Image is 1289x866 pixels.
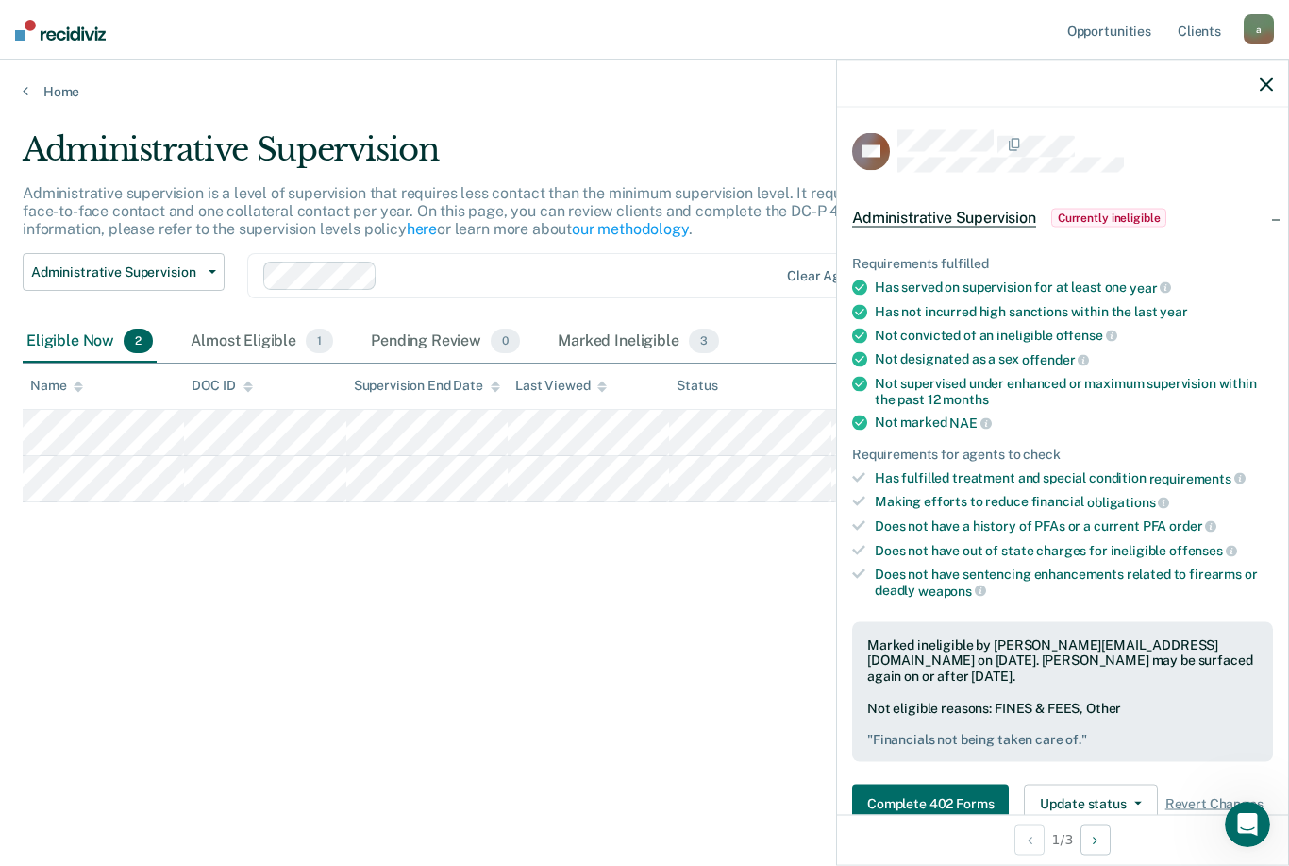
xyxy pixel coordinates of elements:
[837,188,1288,248] div: Administrative SupervisionCurrently ineligible
[407,220,437,238] a: here
[1024,785,1157,823] button: Update status
[875,494,1273,511] div: Making efforts to reduce financial
[918,583,986,598] span: weapons
[1130,280,1171,295] span: year
[949,416,991,431] span: NAE
[1014,824,1045,855] button: Previous Opportunity
[572,220,689,238] a: our methodology
[787,268,867,284] div: Clear agents
[852,785,1009,823] button: Complete 402 Forms
[1244,14,1274,44] div: a
[1022,352,1090,367] span: offender
[354,378,500,394] div: Supervision End Date
[1080,824,1111,855] button: Next Opportunity
[943,391,988,406] span: months
[1051,209,1167,228] span: Currently ineligible
[837,814,1288,864] div: 1 / 3
[852,785,1016,823] a: Navigate to form link
[689,329,719,353] span: 3
[875,351,1273,368] div: Not designated as a sex
[852,256,1273,272] div: Requirements fulfilled
[1165,796,1264,812] span: Revert Changes
[187,321,337,363] div: Almost Eligible
[1169,543,1237,558] span: offenses
[491,329,520,353] span: 0
[875,415,1273,432] div: Not marked
[875,469,1273,486] div: Has fulfilled treatment and special condition
[23,130,990,184] div: Administrative Supervision
[677,378,717,394] div: Status
[875,375,1273,407] div: Not supervised under enhanced or maximum supervision within the past 12
[875,327,1273,344] div: Not convicted of an ineligible
[875,280,1273,297] div: Has served on supervision for at least one
[867,637,1258,684] div: Marked ineligible by [PERSON_NAME][EMAIL_ADDRESS][DOMAIN_NAME] on [DATE]. [PERSON_NAME] may be su...
[1056,328,1117,343] span: offense
[515,378,607,394] div: Last Viewed
[31,264,201,280] span: Administrative Supervision
[554,321,723,363] div: Marked Ineligible
[367,321,524,363] div: Pending Review
[852,209,1036,228] span: Administrative Supervision
[867,731,1258,747] pre: " Financials not being taken care of. "
[852,447,1273,463] div: Requirements for agents to check
[192,378,252,394] div: DOC ID
[867,700,1258,747] div: Not eligible reasons: FINES & FEES, Other
[875,567,1273,599] div: Does not have sentencing enhancements related to firearms or deadly
[1149,470,1246,485] span: requirements
[23,83,1266,100] a: Home
[23,321,157,363] div: Eligible Now
[306,329,333,353] span: 1
[875,303,1273,319] div: Has not incurred high sanctions within the last
[23,184,963,238] p: Administrative supervision is a level of supervision that requires less contact than the minimum ...
[30,378,83,394] div: Name
[15,20,106,41] img: Recidiviz
[875,518,1273,535] div: Does not have a history of PFAs or a current PFA order
[1160,303,1187,318] span: year
[1087,495,1169,510] span: obligations
[1225,802,1270,847] iframe: Intercom live chat
[875,542,1273,559] div: Does not have out of state charges for ineligible
[124,329,153,353] span: 2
